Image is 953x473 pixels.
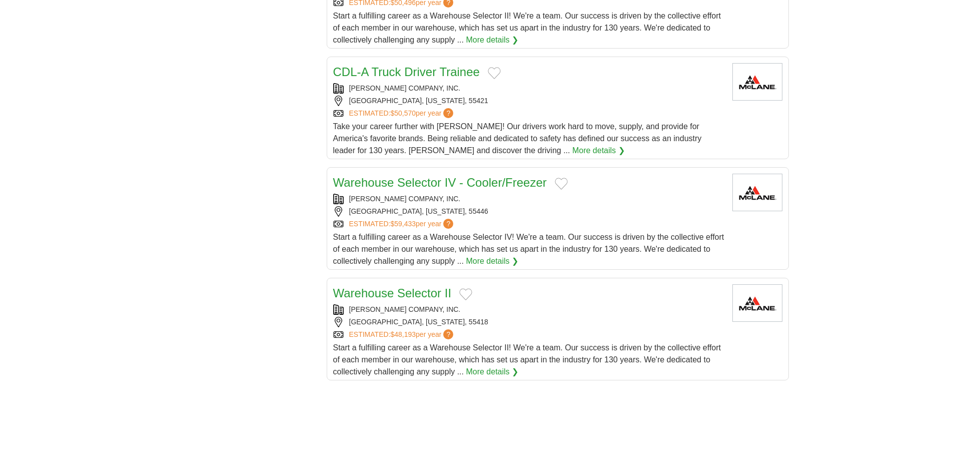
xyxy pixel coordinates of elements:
[349,195,461,203] a: [PERSON_NAME] COMPANY, INC.
[333,96,724,106] div: [GEOGRAPHIC_DATA], [US_STATE], 55421
[555,178,568,190] button: Add to favorite jobs
[333,176,547,189] a: Warehouse Selector IV - Cooler/Freezer
[349,219,456,229] a: ESTIMATED:$59,433per year?
[349,305,461,313] a: [PERSON_NAME] COMPANY, INC.
[333,12,721,44] span: Start a fulfilling career as a Warehouse Selector II! We're a team. Our success is driven by the ...
[466,34,518,46] a: More details ❯
[466,366,518,378] a: More details ❯
[349,108,456,119] a: ESTIMATED:$50,570per year?
[390,330,416,338] span: $48,193
[349,329,456,340] a: ESTIMATED:$48,193per year?
[572,145,625,157] a: More details ❯
[333,317,724,327] div: [GEOGRAPHIC_DATA], [US_STATE], 55418
[333,65,480,79] a: CDL-A Truck Driver Trainee
[390,220,416,228] span: $59,433
[443,108,453,118] span: ?
[466,255,518,267] a: More details ❯
[333,122,702,155] span: Take your career further with [PERSON_NAME]! Our drivers work hard to move, supply, and provide f...
[443,329,453,339] span: ?
[390,109,416,117] span: $50,570
[732,63,782,101] img: McLane Company logo
[443,219,453,229] span: ?
[732,284,782,322] img: McLane Company logo
[333,206,724,217] div: [GEOGRAPHIC_DATA], [US_STATE], 55446
[732,174,782,211] img: McLane Company logo
[488,67,501,79] button: Add to favorite jobs
[333,286,452,300] a: Warehouse Selector II
[349,84,461,92] a: [PERSON_NAME] COMPANY, INC.
[333,343,721,376] span: Start a fulfilling career as a Warehouse Selector II! We're a team. Our success is driven by the ...
[459,288,472,300] button: Add to favorite jobs
[333,233,724,265] span: Start a fulfilling career as a Warehouse Selector IV! We're a team. Our success is driven by the ...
